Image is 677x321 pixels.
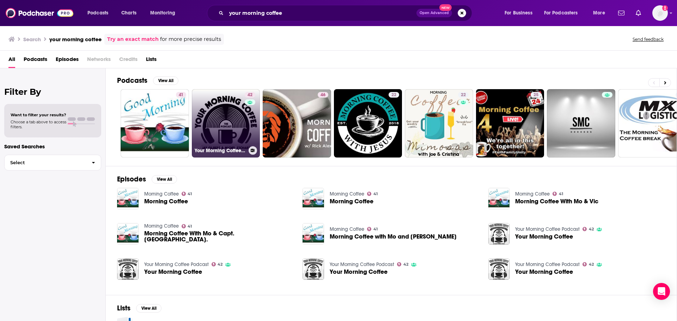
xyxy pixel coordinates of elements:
[615,7,627,19] a: Show notifications dropdown
[144,269,202,275] a: Your Morning Coffee
[56,54,79,68] a: Episodes
[321,92,325,99] span: 46
[117,175,146,184] h2: Episodes
[373,192,378,196] span: 41
[136,304,161,313] button: View All
[405,89,473,158] a: 22
[146,54,157,68] a: Lists
[87,8,108,18] span: Podcasts
[367,192,378,196] a: 41
[121,8,136,18] span: Charts
[420,11,449,15] span: Open Advanced
[152,175,177,184] button: View All
[505,8,532,18] span: For Business
[188,192,192,196] span: 41
[583,227,594,231] a: 42
[334,89,402,158] a: 22
[461,92,466,99] span: 22
[318,92,328,98] a: 46
[330,234,457,240] span: Morning Coffee with Mo and [PERSON_NAME]
[5,160,86,165] span: Select
[589,228,594,231] span: 42
[4,155,101,171] button: Select
[403,263,408,266] span: 42
[214,5,479,21] div: Search podcasts, credits, & more...
[182,224,192,228] a: 41
[488,258,510,280] a: Your Morning Coffee
[117,304,130,313] h2: Lists
[188,225,192,228] span: 41
[83,7,117,19] button: open menu
[488,188,510,209] img: Morning Coffee With Mo & Vic
[515,269,573,275] a: Your Morning Coffee
[515,198,598,204] a: Morning Coffee With Mo & Vic
[373,228,378,231] span: 41
[553,192,563,196] a: 41
[117,304,161,313] a: ListsView All
[303,258,324,280] img: Your Morning Coffee
[652,5,668,21] span: Logged in as elizabeth.zheng
[117,7,141,19] a: Charts
[150,8,175,18] span: Monitoring
[117,188,139,209] img: Morning Coffee
[107,35,159,43] a: Try an exact match
[500,7,541,19] button: open menu
[182,192,192,196] a: 41
[303,188,324,209] img: Morning Coffee
[488,223,510,245] img: Your Morning Coffee
[652,5,668,21] button: Show profile menu
[389,92,399,98] a: 22
[589,263,594,266] span: 42
[330,191,364,197] a: Morning Coffee
[212,262,223,266] a: 42
[4,143,101,150] p: Saved Searches
[583,262,594,266] a: 42
[24,54,47,68] a: Podcasts
[144,230,294,242] a: Morning Coffee With Mo & Capt. Vic.
[397,262,408,266] a: 42
[144,198,188,204] span: Morning Coffee
[515,226,580,232] a: Your Morning Coffee Podcast
[330,234,457,240] a: Morning Coffee with Mo and Vic
[117,258,139,280] img: Your Morning Coffee
[303,223,324,245] a: Morning Coffee with Mo and Vic
[119,54,138,68] span: Credits
[176,92,186,98] a: 41
[458,92,469,98] a: 22
[515,234,573,240] a: Your Morning Coffee
[4,87,101,97] h2: Filter By
[559,192,563,196] span: 41
[652,5,668,21] img: User Profile
[145,7,184,19] button: open menu
[218,263,222,266] span: 42
[226,7,416,19] input: Search podcasts, credits, & more...
[330,261,394,267] a: Your Morning Coffee Podcast
[593,8,605,18] span: More
[515,261,580,267] a: Your Morning Coffee Podcast
[248,92,252,99] span: 42
[330,198,373,204] a: Morning Coffee
[531,92,541,98] a: 25
[195,148,246,154] h3: Your Morning Coffee Podcast
[117,76,147,85] h2: Podcasts
[144,191,179,197] a: Morning Coffee
[662,5,668,11] svg: Add a profile image
[117,175,177,184] a: EpisodesView All
[153,76,178,85] button: View All
[49,36,102,43] h3: your morning coffee
[117,223,139,245] img: Morning Coffee With Mo & Capt. Vic.
[11,112,66,117] span: Want to filter your results?
[544,8,578,18] span: For Podcasters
